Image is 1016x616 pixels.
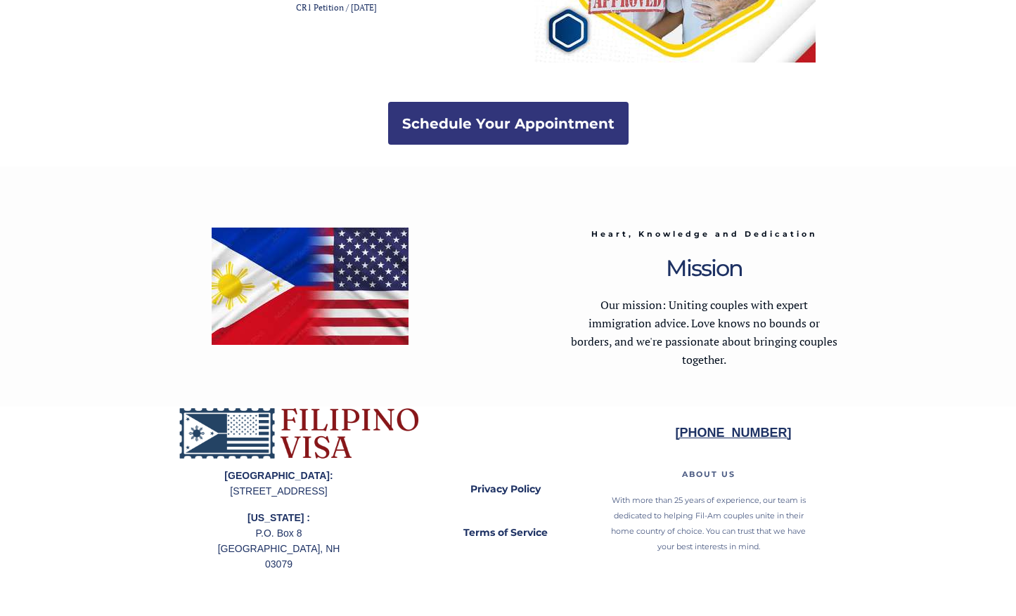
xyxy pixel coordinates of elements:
a: Privacy Policy [439,473,572,506]
a: Terms of Service [439,517,572,549]
strong: [US_STATE] : [247,512,310,523]
p: P.O. Box 8 [GEOGRAPHIC_DATA], NH 03079 [214,510,345,572]
p: [STREET_ADDRESS] [214,468,345,499]
a: [PHONE_NUMBER] [676,428,792,439]
strong: [GEOGRAPHIC_DATA]: [224,470,333,481]
strong: Schedule Your Appointment [402,115,615,132]
strong: Terms of Service [463,526,548,539]
strong: [PHONE_NUMBER] [676,426,792,440]
span: Mission [666,254,742,282]
span: ABOUT US [682,469,735,479]
span: Heart, Knowledge and Dedication [591,229,818,239]
a: Schedule Your Appointment [388,102,629,145]
span: CR1 Petition / [DATE] [296,2,377,13]
span: Our mission: Uniting couples with expert immigration advice. Love knows no bounds or borders, and... [571,297,837,367]
strong: Privacy Policy [470,483,541,495]
span: With more than 25 years of experience, our team is dedicated to helping Fil-Am couples unite in t... [611,495,806,551]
